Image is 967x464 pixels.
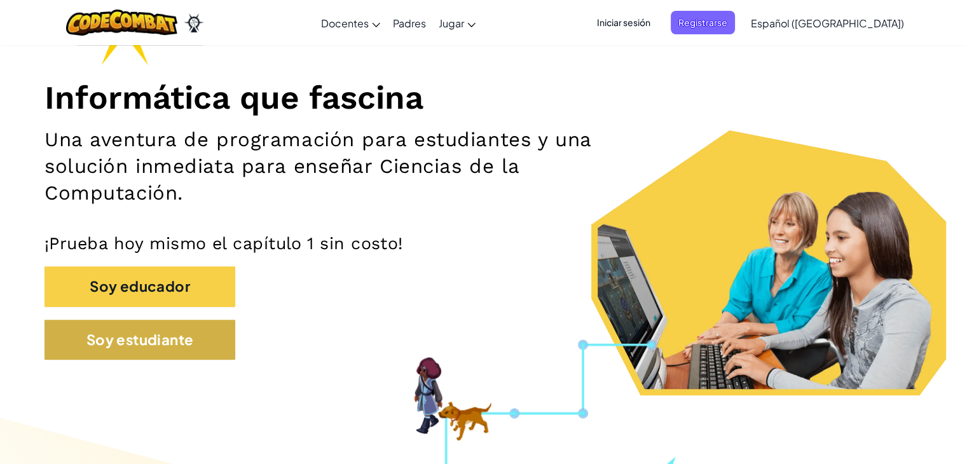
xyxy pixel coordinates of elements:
[744,6,910,40] a: Español ([GEOGRAPHIC_DATA])
[439,17,464,30] span: Jugar
[321,17,369,30] span: Docentes
[45,266,235,306] button: Soy educador
[751,17,904,30] span: Español ([GEOGRAPHIC_DATA])
[184,13,204,32] img: Ozaria
[432,6,482,40] a: Jugar
[45,126,633,207] h2: Una aventura de programación para estudiantes y una solución inmediata para enseñar Ciencias de l...
[589,11,658,34] button: Iniciar sesión
[387,6,432,40] a: Padres
[671,11,735,34] button: Registrarse
[45,78,922,117] h1: Informática que fascina
[45,233,922,254] p: ¡Prueba hoy mismo el capítulo 1 sin costo!
[45,320,235,360] button: Soy estudiante
[66,10,177,36] img: CodeCombat logo
[315,6,387,40] a: Docentes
